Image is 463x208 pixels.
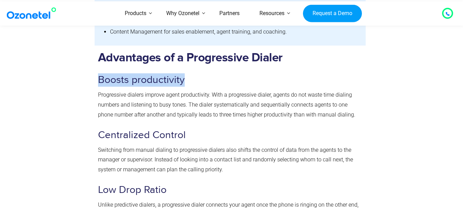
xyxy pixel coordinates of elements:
a: Products [115,1,156,26]
p: Switching from manual dialing to progressive dialers also shifts the control of data from the age... [98,145,363,175]
h3: Centralized Control [98,129,363,142]
a: Request a Demo [303,4,362,22]
a: Why Ozonetel [156,1,209,26]
a: Resources [249,1,294,26]
a: Partners [209,1,249,26]
h3: Boosts productivity [98,73,363,87]
h3: Low Drop Ratio [98,183,363,197]
p: Progressive dialers improve agent productivity. With a progressive dialer, agents do not waste ti... [98,90,363,120]
strong: Advantages of a Progressive Dialer [98,52,283,64]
